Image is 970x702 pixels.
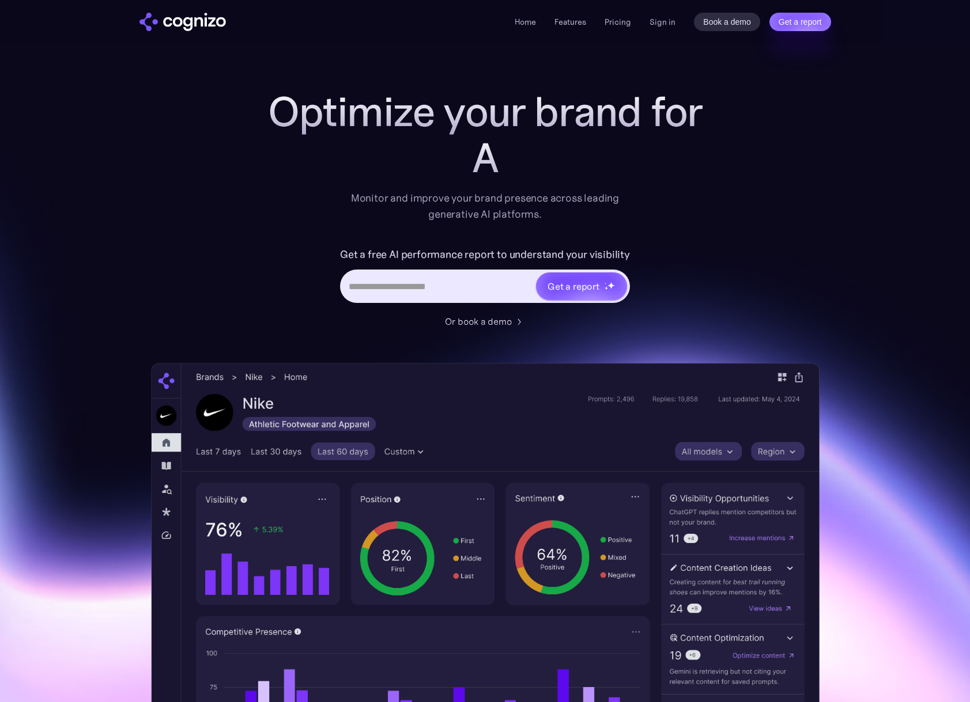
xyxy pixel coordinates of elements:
[607,282,615,289] img: star
[650,15,675,29] a: Sign in
[694,13,760,31] a: Book a demo
[445,314,512,328] div: Or book a demo
[139,13,226,31] img: cognizo logo
[605,286,609,290] img: star
[340,245,630,264] label: Get a free AI performance report to understand your visibility
[605,17,631,27] a: Pricing
[255,89,716,135] h1: Optimize your brand for
[340,245,630,309] form: Hero URL Input Form
[535,271,628,301] a: Get a reportstarstarstar
[344,190,627,222] div: Monitor and improve your brand presence across leading generative AI platforms.
[554,17,586,27] a: Features
[255,135,716,181] div: A
[605,282,606,284] img: star
[139,13,226,31] a: home
[769,13,831,31] a: Get a report
[445,314,526,328] a: Or book a demo
[548,279,599,293] div: Get a report
[515,17,536,27] a: Home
